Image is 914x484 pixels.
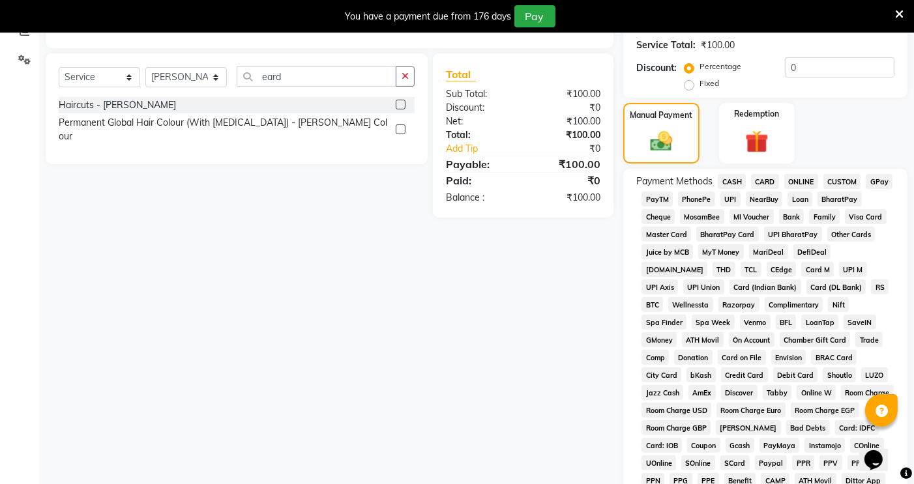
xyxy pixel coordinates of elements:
[721,367,768,382] span: Credit Card
[786,420,830,435] span: Bad Debts
[718,350,766,365] span: Card on File
[692,315,735,330] span: Spa Week
[730,279,801,294] span: Card (Indian Bank)
[806,279,866,294] span: Card (DL Bank)
[701,38,735,52] div: ₹100.00
[797,385,836,400] span: Online W
[720,192,741,206] span: UPI
[700,78,719,89] label: Fixed
[729,332,774,347] span: On Account
[641,403,711,418] span: Room Charge USD
[523,128,611,142] div: ₹100.00
[828,297,849,312] span: Nift
[59,98,176,112] div: Haircuts - [PERSON_NAME]
[764,227,822,242] span: UPI BharatPay
[776,315,797,330] span: BFL
[718,174,746,189] span: CASH
[641,420,711,435] span: Room Charge GBP
[678,192,715,206] span: PhonePe
[436,191,523,205] div: Balance :
[514,5,555,27] button: Pay
[680,209,724,224] span: MosamBee
[823,367,856,382] span: Shoutlo
[674,350,713,365] span: Donation
[641,367,681,382] span: City Card
[523,173,611,188] div: ₹0
[523,191,611,205] div: ₹100.00
[688,385,716,400] span: AmEx
[683,279,724,294] span: UPI Union
[780,332,851,347] span: Chamber Gift Card
[641,297,663,312] span: BTC
[59,116,391,143] div: Permanent Global Hair Colour (With [MEDICAL_DATA]) - [PERSON_NAME] Colour
[720,455,750,470] span: SCard
[779,209,804,224] span: Bank
[804,438,845,453] span: Instamojo
[346,10,512,23] div: You have a payment due from 176 days
[641,350,669,365] span: Comp
[793,244,831,259] span: DefiDeal
[641,455,676,470] span: UOnline
[641,192,673,206] span: PayTM
[755,455,788,470] span: Paypal
[681,455,715,470] span: SOnline
[855,332,883,347] span: Trade
[713,262,735,277] span: THD
[859,432,901,471] iframe: chat widget
[809,209,840,224] span: Family
[436,156,523,172] div: Payable:
[636,61,677,75] div: Discount:
[716,420,781,435] span: [PERSON_NAME]
[636,38,696,52] div: Service Total:
[791,403,859,418] span: Room Charge EGP
[641,244,693,259] span: Juice by MCB
[746,192,783,206] span: NearBuy
[641,315,686,330] span: Spa Finder
[848,455,870,470] span: PPC
[811,350,857,365] span: BRAC Card
[523,156,611,172] div: ₹100.00
[641,279,678,294] span: UPI Axis
[845,209,887,224] span: Visa Card
[771,350,806,365] span: Envision
[446,68,476,81] span: Total
[630,109,693,121] label: Manual Payment
[436,115,523,128] div: Net:
[818,192,862,206] span: BharatPay
[436,142,538,156] a: Add Tip
[738,128,775,156] img: _gift.svg
[844,315,876,330] span: SaveIN
[721,385,758,400] span: Discover
[718,297,759,312] span: Razorpay
[668,297,713,312] span: Wellnessta
[827,227,876,242] span: Other Cards
[716,403,786,418] span: Room Charge Euro
[763,385,792,400] span: Tabby
[792,455,814,470] span: PPR
[523,87,611,101] div: ₹100.00
[641,332,677,347] span: GMoney
[523,101,611,115] div: ₹0
[436,101,523,115] div: Discount:
[751,174,779,189] span: CARD
[819,455,842,470] span: PPV
[636,175,713,188] span: Payment Methods
[641,209,675,224] span: Cheque
[641,438,682,453] span: Card: IOB
[839,262,867,277] span: UPI M
[866,174,892,189] span: GPay
[687,438,720,453] span: Coupon
[734,108,779,120] label: Redemption
[682,332,724,347] span: ATH Movil
[641,385,683,400] span: Jazz Cash
[726,438,754,453] span: Gcash
[823,174,861,189] span: CUSTOM
[749,244,788,259] span: MariDeal
[850,438,884,453] span: COnline
[759,438,800,453] span: PayMaya
[841,385,894,400] span: Room Charge
[237,66,396,87] input: Search or Scan
[523,115,611,128] div: ₹100.00
[696,227,759,242] span: BharatPay Card
[436,173,523,188] div: Paid:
